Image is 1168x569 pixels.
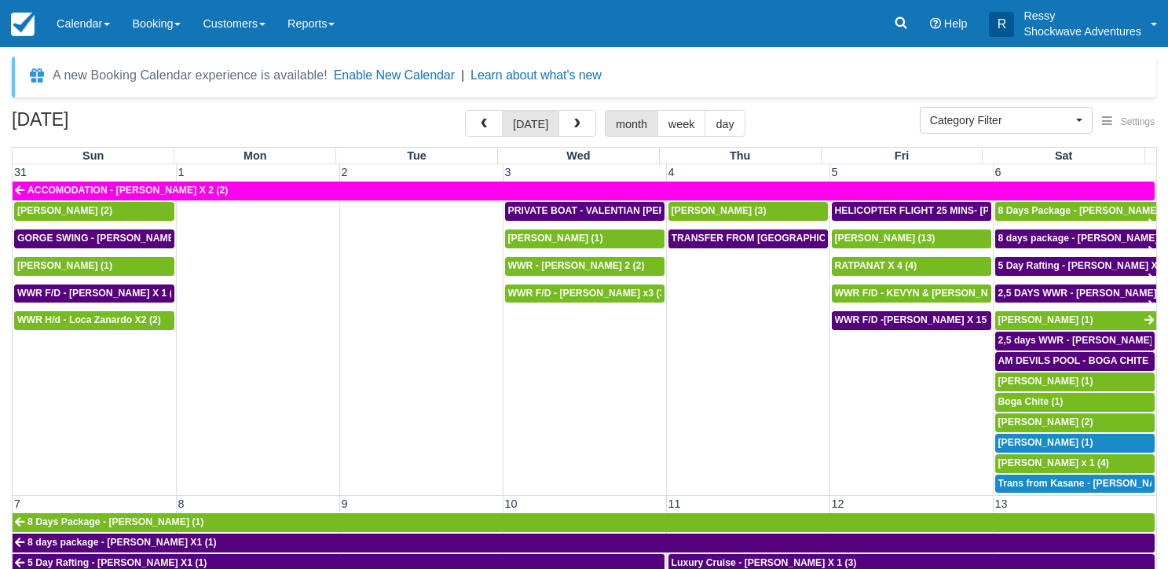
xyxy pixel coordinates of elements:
a: [PERSON_NAME] (1) [995,373,1155,391]
a: Learn about what's new [470,68,602,82]
span: Help [944,17,968,30]
a: 8 days package - [PERSON_NAME] X1 (1) [13,534,1155,552]
button: day [705,110,745,137]
span: RATPANAT X 4 (4) [835,260,917,271]
span: Fri [895,149,909,162]
span: TRANSFER FROM [GEOGRAPHIC_DATA] TO VIC FALLS - [PERSON_NAME] X 1 (1) [672,233,1049,244]
span: [PERSON_NAME] (13) [835,233,935,244]
a: WWR - [PERSON_NAME] 2 (2) [505,257,665,276]
span: 11 [667,497,683,510]
a: HELICOPTER FLIGHT 25 MINS- [PERSON_NAME] X1 (1) [832,202,991,221]
span: WWR F/D - [PERSON_NAME] x3 (3) [508,288,668,299]
span: 5 [830,166,840,178]
span: Category Filter [930,112,1072,128]
span: WWR F/D -[PERSON_NAME] X 15 (15) [835,314,1007,325]
span: Sat [1055,149,1072,162]
span: [PERSON_NAME] (1) [998,376,1093,387]
div: A new Booking Calendar experience is available! [53,66,328,85]
span: WWR H/d - Loca Zanardo X2 (2) [17,314,161,325]
a: PRIVATE BOAT - VALENTIAN [PERSON_NAME] X 4 (4) [505,202,665,221]
span: HELICOPTER FLIGHT 25 MINS- [PERSON_NAME] X1 (1) [835,205,1089,216]
a: [PERSON_NAME] (1) [14,257,174,276]
span: Sun [82,149,104,162]
span: Wed [566,149,590,162]
a: [PERSON_NAME] (2) [14,202,174,221]
span: 9 [340,497,350,510]
span: WWR F/D - [PERSON_NAME] X 1 (1) [17,288,181,299]
a: AM DEVILS POOL - BOGA CHITE X 1 (1) [995,352,1155,371]
span: 31 [13,166,28,178]
a: 2,5 DAYS WWR - [PERSON_NAME] X1 (1) [995,284,1157,303]
button: month [605,110,658,137]
button: week [657,110,706,137]
button: Category Filter [920,107,1093,134]
span: [PERSON_NAME] (1) [998,437,1093,448]
span: ACCOMODATION - [PERSON_NAME] X 2 (2) [27,185,228,196]
a: 2,5 days WWR - [PERSON_NAME] X2 (2) [995,332,1155,351]
a: WWR F/D - [PERSON_NAME] X 1 (1) [14,284,174,303]
span: Luxury Cruise - [PERSON_NAME] X 1 (3) [672,557,857,568]
span: 7 [13,497,22,510]
span: 8 Days Package - [PERSON_NAME] (1) [27,516,203,527]
a: WWR F/D - KEVYN & [PERSON_NAME] 2 (2) [832,284,991,303]
span: 5 Day Rafting - [PERSON_NAME] X1 (1) [27,557,207,568]
a: TRANSFER FROM [GEOGRAPHIC_DATA] TO VIC FALLS - [PERSON_NAME] X 1 (1) [668,229,828,248]
span: [PERSON_NAME] (3) [672,205,767,216]
span: GORGE SWING - [PERSON_NAME] X 2 (2) [17,233,209,244]
span: 8 [177,497,186,510]
button: Settings [1093,111,1164,134]
div: R [989,12,1014,37]
span: 2 [340,166,350,178]
a: [PERSON_NAME] (1) [995,434,1155,453]
span: WWR - [PERSON_NAME] 2 (2) [508,260,645,271]
span: [PERSON_NAME] (1) [17,260,112,271]
button: Enable New Calendar [334,68,455,83]
span: 4 [667,166,676,178]
a: [PERSON_NAME] (2) [995,413,1155,432]
a: Trans from Kasane - [PERSON_NAME] X4 (4) [995,475,1155,494]
span: 3 [503,166,513,178]
h2: [DATE] [12,110,211,139]
button: [DATE] [502,110,559,137]
span: Mon [243,149,267,162]
a: [PERSON_NAME] (1) [505,229,665,248]
span: 13 [994,497,1009,510]
span: 12 [830,497,846,510]
img: checkfront-main-nav-mini-logo.png [11,13,35,36]
a: [PERSON_NAME] (1) [995,311,1157,330]
span: [PERSON_NAME] (2) [17,205,112,216]
p: Shockwave Adventures [1023,24,1141,39]
a: ACCOMODATION - [PERSON_NAME] X 2 (2) [13,182,1155,200]
a: 8 Days Package - [PERSON_NAME] (1) [995,202,1157,221]
a: WWR F/D - [PERSON_NAME] x3 (3) [505,284,665,303]
span: 8 days package - [PERSON_NAME] X1 (1) [27,537,217,548]
span: WWR F/D - KEVYN & [PERSON_NAME] 2 (2) [835,288,1035,299]
a: 5 Day Rafting - [PERSON_NAME] X1 (1) [995,257,1157,276]
a: [PERSON_NAME] (13) [832,229,991,248]
span: | [461,68,464,82]
a: WWR F/D -[PERSON_NAME] X 15 (15) [832,311,991,330]
span: PRIVATE BOAT - VALENTIAN [PERSON_NAME] X 4 (4) [508,205,755,216]
span: 1 [177,166,186,178]
span: 10 [503,497,519,510]
a: [PERSON_NAME] x 1 (4) [995,454,1155,473]
span: [PERSON_NAME] (1) [508,233,603,244]
i: Help [930,18,941,29]
a: Boga Chite (1) [995,393,1155,412]
span: Boga Chite (1) [998,396,1064,407]
span: [PERSON_NAME] (1) [998,314,1093,325]
span: 6 [994,166,1003,178]
span: Thu [730,149,750,162]
a: 8 days package - [PERSON_NAME] X1 (1) [995,229,1157,248]
a: [PERSON_NAME] (3) [668,202,828,221]
span: Settings [1121,116,1155,127]
p: Ressy [1023,8,1141,24]
a: WWR H/d - Loca Zanardo X2 (2) [14,311,174,330]
a: RATPANAT X 4 (4) [832,257,991,276]
a: GORGE SWING - [PERSON_NAME] X 2 (2) [14,229,174,248]
span: [PERSON_NAME] (2) [998,417,1093,428]
span: Tue [407,149,427,162]
span: [PERSON_NAME] x 1 (4) [998,457,1109,468]
a: 8 Days Package - [PERSON_NAME] (1) [13,513,1155,532]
